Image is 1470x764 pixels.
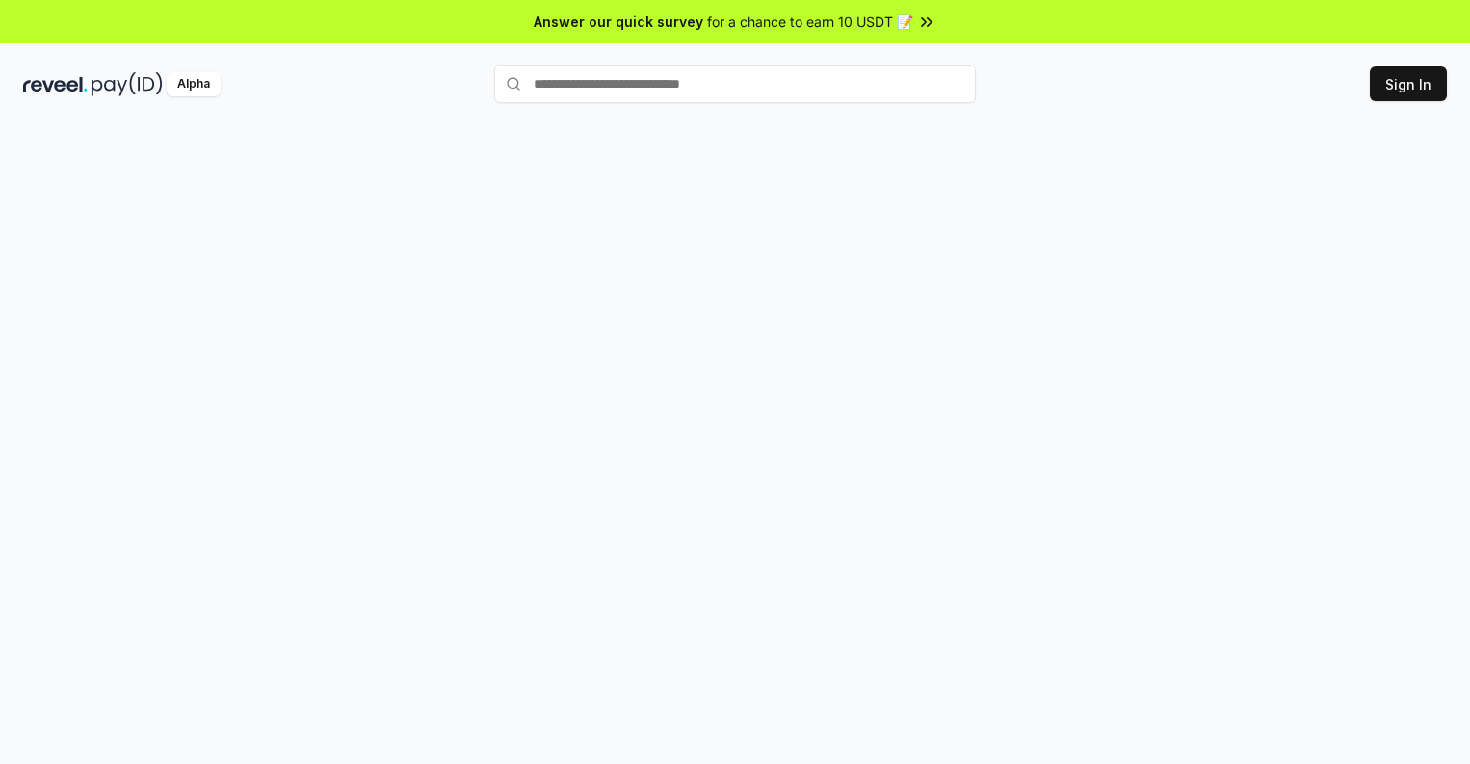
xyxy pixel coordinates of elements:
[534,12,703,32] span: Answer our quick survey
[92,72,163,96] img: pay_id
[1370,66,1447,101] button: Sign In
[707,12,913,32] span: for a chance to earn 10 USDT 📝
[167,72,221,96] div: Alpha
[23,72,88,96] img: reveel_dark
